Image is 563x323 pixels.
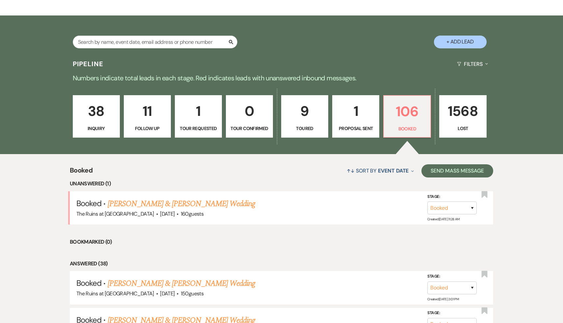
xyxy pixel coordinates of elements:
[427,193,477,200] label: Stage:
[427,310,477,317] label: Stage:
[73,95,120,138] a: 38Inquiry
[181,210,203,217] span: 160 guests
[285,100,324,122] p: 9
[336,125,375,132] p: Proposal Sent
[77,100,116,122] p: 38
[128,100,167,122] p: 11
[443,100,482,122] p: 1568
[439,95,486,138] a: 1568Lost
[108,278,255,289] a: [PERSON_NAME] & [PERSON_NAME] Wedding
[76,210,154,217] span: The Ruins at [GEOGRAPHIC_DATA]
[70,179,493,188] li: Unanswered (1)
[285,125,324,132] p: Toured
[179,100,218,122] p: 1
[434,36,487,48] button: + Add Lead
[378,167,409,174] span: Event Date
[70,259,493,268] li: Answered (38)
[160,210,174,217] span: [DATE]
[73,36,237,48] input: Search by name, event date, email address or phone number
[77,125,116,132] p: Inquiry
[383,95,431,138] a: 106Booked
[230,125,269,132] p: Tour Confirmed
[70,165,93,179] span: Booked
[388,100,426,122] p: 106
[76,278,101,288] span: Booked
[230,100,269,122] p: 0
[128,125,167,132] p: Follow Up
[179,125,218,132] p: Tour Requested
[332,95,379,138] a: 1Proposal Sent
[44,73,519,83] p: Numbers indicate total leads in each stage. Red indicates leads with unanswered inbound messages.
[443,125,482,132] p: Lost
[388,125,426,132] p: Booked
[421,164,493,177] button: Send Mass Message
[336,100,375,122] p: 1
[70,238,493,246] li: Bookmarked (0)
[124,95,171,138] a: 11Follow Up
[76,290,154,297] span: The Ruins at [GEOGRAPHIC_DATA]
[73,59,104,68] h3: Pipeline
[108,198,255,210] a: [PERSON_NAME] & [PERSON_NAME] Wedding
[427,217,459,221] span: Created: [DATE] 11:28 AM
[160,290,174,297] span: [DATE]
[344,162,416,179] button: Sort By Event Date
[427,273,477,280] label: Stage:
[427,297,459,301] span: Created: [DATE] 3:01 PM
[175,95,222,138] a: 1Tour Requested
[281,95,328,138] a: 9Toured
[76,198,101,208] span: Booked
[181,290,203,297] span: 150 guests
[347,167,355,174] span: ↑↓
[226,95,273,138] a: 0Tour Confirmed
[454,55,490,73] button: Filters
